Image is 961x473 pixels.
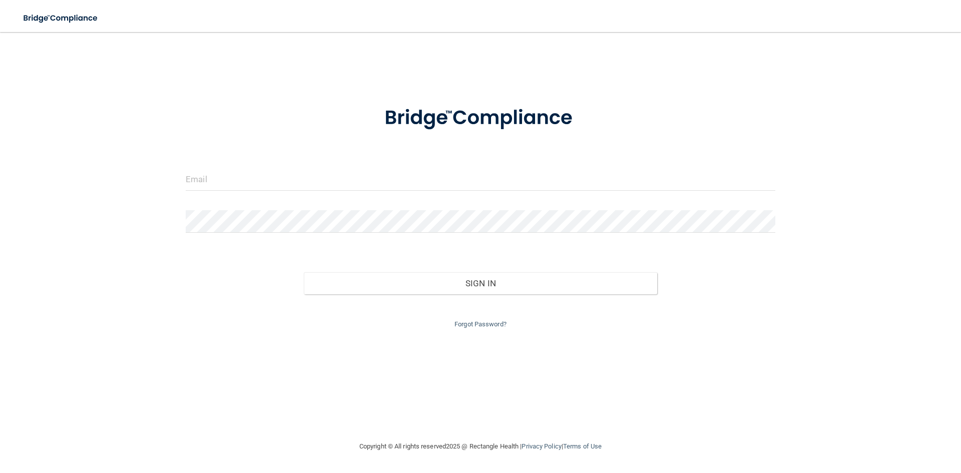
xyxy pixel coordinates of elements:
[563,442,602,450] a: Terms of Use
[15,8,107,29] img: bridge_compliance_login_screen.278c3ca4.svg
[522,442,561,450] a: Privacy Policy
[364,92,597,144] img: bridge_compliance_login_screen.278c3ca4.svg
[304,272,658,294] button: Sign In
[454,320,507,328] a: Forgot Password?
[298,430,663,462] div: Copyright © All rights reserved 2025 @ Rectangle Health | |
[186,168,775,191] input: Email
